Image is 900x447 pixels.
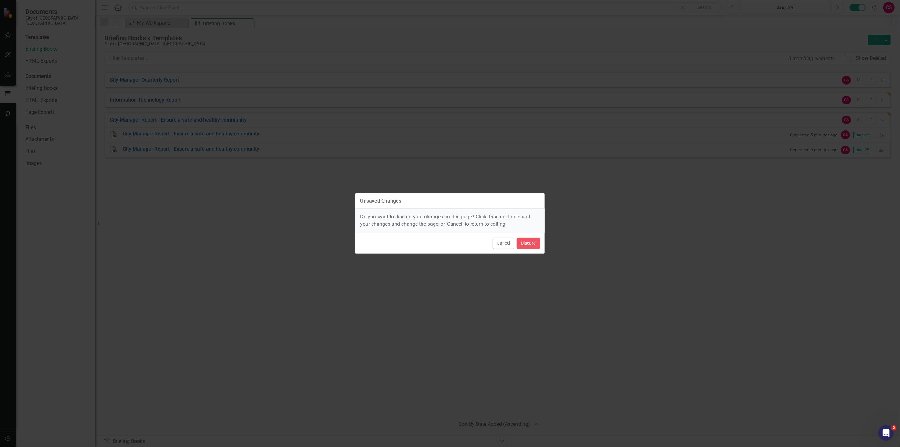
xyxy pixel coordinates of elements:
[891,425,897,431] span: 2
[355,209,545,233] div: Do you want to discard your changes on this page? Click 'Discard' to discard your changes and cha...
[493,238,514,249] button: Cancel
[878,425,894,441] iframe: Intercom live chat
[517,238,540,249] button: Discard
[360,198,401,204] div: Unsaved Changes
